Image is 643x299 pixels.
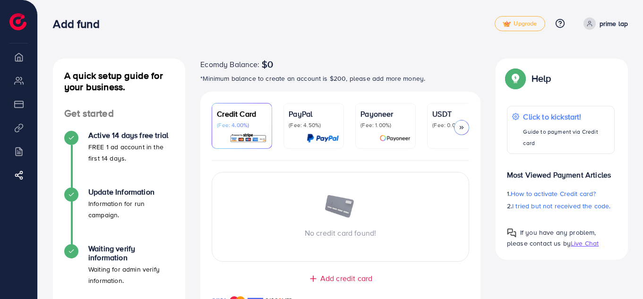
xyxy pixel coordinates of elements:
[523,111,609,122] p: Click to kickstart!
[507,188,615,199] p: 1.
[53,188,185,244] li: Update Information
[53,108,185,120] h4: Get started
[53,70,185,93] h4: A quick setup guide for your business.
[512,201,610,211] span: I tried but not received the code.
[360,108,411,120] p: Payoneer
[571,239,599,248] span: Live Chat
[603,256,636,292] iframe: Chat
[495,16,545,31] a: tickUpgrade
[217,121,267,129] p: (Fee: 4.00%)
[507,162,615,180] p: Most Viewed Payment Articles
[88,244,174,262] h4: Waiting verify information
[432,121,482,129] p: (Fee: 0.00%)
[507,70,524,87] img: Popup guide
[507,228,596,248] span: If you have any problem, please contact us by
[217,108,267,120] p: Credit Card
[88,131,174,140] h4: Active 14 days free trial
[200,59,259,70] span: Ecomdy Balance:
[212,227,469,239] p: No credit card found!
[88,198,174,221] p: Information for run campaign.
[230,133,267,144] img: card
[88,141,174,164] p: FREE 1 ad account in the first 14 days.
[360,121,411,129] p: (Fee: 1.00%)
[432,108,482,120] p: USDT
[507,228,516,238] img: Popup guide
[503,20,537,27] span: Upgrade
[532,73,551,84] p: Help
[320,273,372,284] span: Add credit card
[88,188,174,196] h4: Update Information
[379,133,411,144] img: card
[511,189,596,198] span: How to activate Credit card?
[324,195,357,220] img: image
[580,17,628,30] a: prime lap
[289,108,339,120] p: PayPal
[53,17,107,31] h3: Add fund
[523,126,609,149] p: Guide to payment via Credit card
[53,131,185,188] li: Active 14 days free trial
[9,13,26,30] img: logo
[307,133,339,144] img: card
[503,21,511,27] img: tick
[262,59,273,70] span: $0
[289,121,339,129] p: (Fee: 4.50%)
[600,18,628,29] p: prime lap
[200,73,480,84] p: *Minimum balance to create an account is $200, please add more money.
[88,264,174,286] p: Waiting for admin verify information.
[507,200,615,212] p: 2.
